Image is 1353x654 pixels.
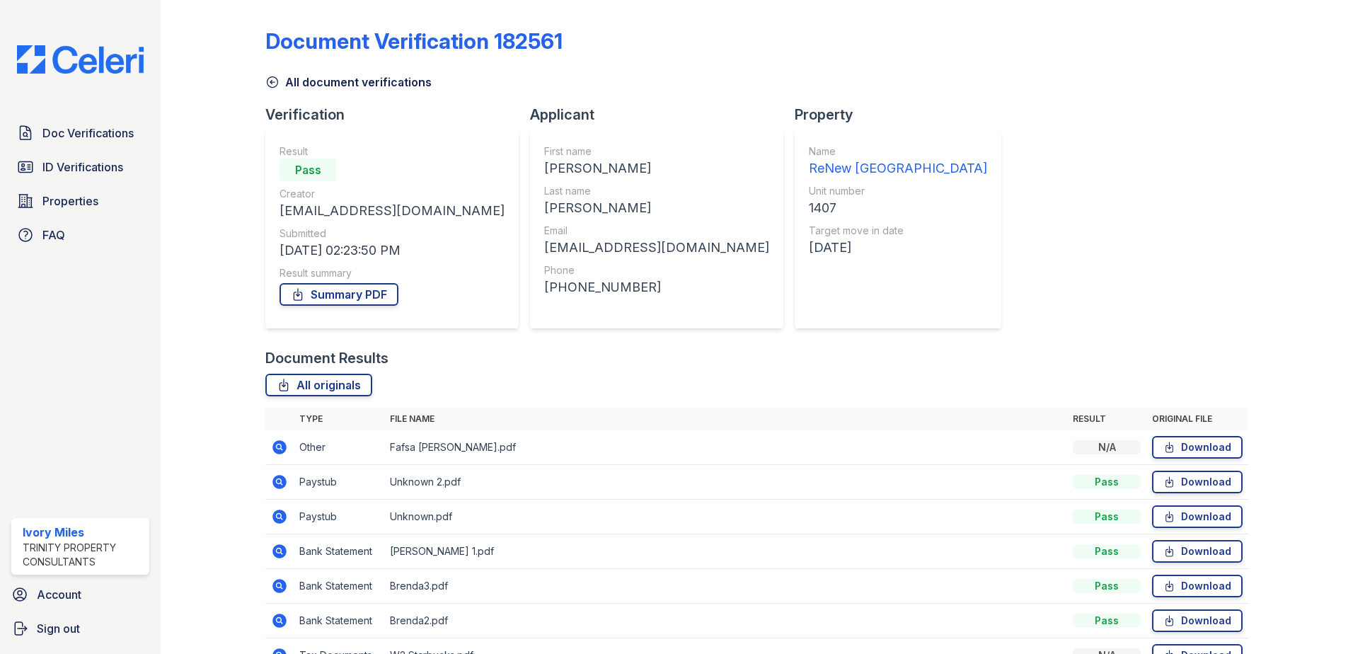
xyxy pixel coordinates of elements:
td: Bank Statement [294,569,384,604]
span: ID Verifications [42,159,123,176]
td: Paystub [294,465,384,500]
div: First name [544,144,769,159]
a: Download [1152,609,1243,632]
div: Result [280,144,505,159]
a: Download [1152,505,1243,528]
div: ReNew [GEOGRAPHIC_DATA] [809,159,987,178]
div: Pass [1073,579,1141,593]
div: [PERSON_NAME] [544,198,769,218]
div: Trinity Property Consultants [23,541,144,569]
a: Sign out [6,614,155,643]
div: Verification [265,105,530,125]
div: Name [809,144,987,159]
a: Account [6,580,155,609]
div: Phone [544,263,769,277]
td: Paystub [294,500,384,534]
a: Summary PDF [280,283,398,306]
th: Original file [1146,408,1248,430]
div: Submitted [280,226,505,241]
td: Bank Statement [294,604,384,638]
span: Account [37,586,81,603]
a: Name ReNew [GEOGRAPHIC_DATA] [809,144,987,178]
a: Properties [11,187,149,215]
th: Type [294,408,384,430]
a: Download [1152,540,1243,563]
div: Last name [544,184,769,198]
td: Unknown.pdf [384,500,1067,534]
span: Properties [42,193,98,210]
div: [PHONE_NUMBER] [544,277,769,297]
div: Result summary [280,266,505,280]
a: FAQ [11,221,149,249]
div: Property [795,105,1013,125]
td: Brenda3.pdf [384,569,1067,604]
div: N/A [1073,440,1141,454]
a: ID Verifications [11,153,149,181]
div: [DATE] [809,238,987,258]
img: CE_Logo_Blue-a8612792a0a2168367f1c8372b55b34899dd931a85d93a1a3d3e32e68fde9ad4.png [6,45,155,74]
div: Pass [1073,510,1141,524]
th: File name [384,408,1067,430]
div: [EMAIL_ADDRESS][DOMAIN_NAME] [280,201,505,221]
td: Fafsa [PERSON_NAME].pdf [384,430,1067,465]
a: Doc Verifications [11,119,149,147]
span: FAQ [42,226,65,243]
td: Unknown 2.pdf [384,465,1067,500]
div: Pass [1073,544,1141,558]
div: Pass [280,159,336,181]
div: Creator [280,187,505,201]
div: [DATE] 02:23:50 PM [280,241,505,260]
div: Applicant [530,105,795,125]
div: Pass [1073,475,1141,489]
div: Pass [1073,614,1141,628]
span: Sign out [37,620,80,637]
a: All document verifications [265,74,432,91]
td: [PERSON_NAME] 1.pdf [384,534,1067,569]
div: 1407 [809,198,987,218]
div: Document Results [265,348,388,368]
div: Ivory Miles [23,524,144,541]
td: Bank Statement [294,534,384,569]
span: Doc Verifications [42,125,134,142]
div: Target move in date [809,224,987,238]
div: [PERSON_NAME] [544,159,769,178]
td: Brenda2.pdf [384,604,1067,638]
td: Other [294,430,384,465]
div: Unit number [809,184,987,198]
div: Email [544,224,769,238]
a: Download [1152,436,1243,459]
a: All originals [265,374,372,396]
a: Download [1152,471,1243,493]
div: Document Verification 182561 [265,28,563,54]
a: Download [1152,575,1243,597]
div: [EMAIL_ADDRESS][DOMAIN_NAME] [544,238,769,258]
th: Result [1067,408,1146,430]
